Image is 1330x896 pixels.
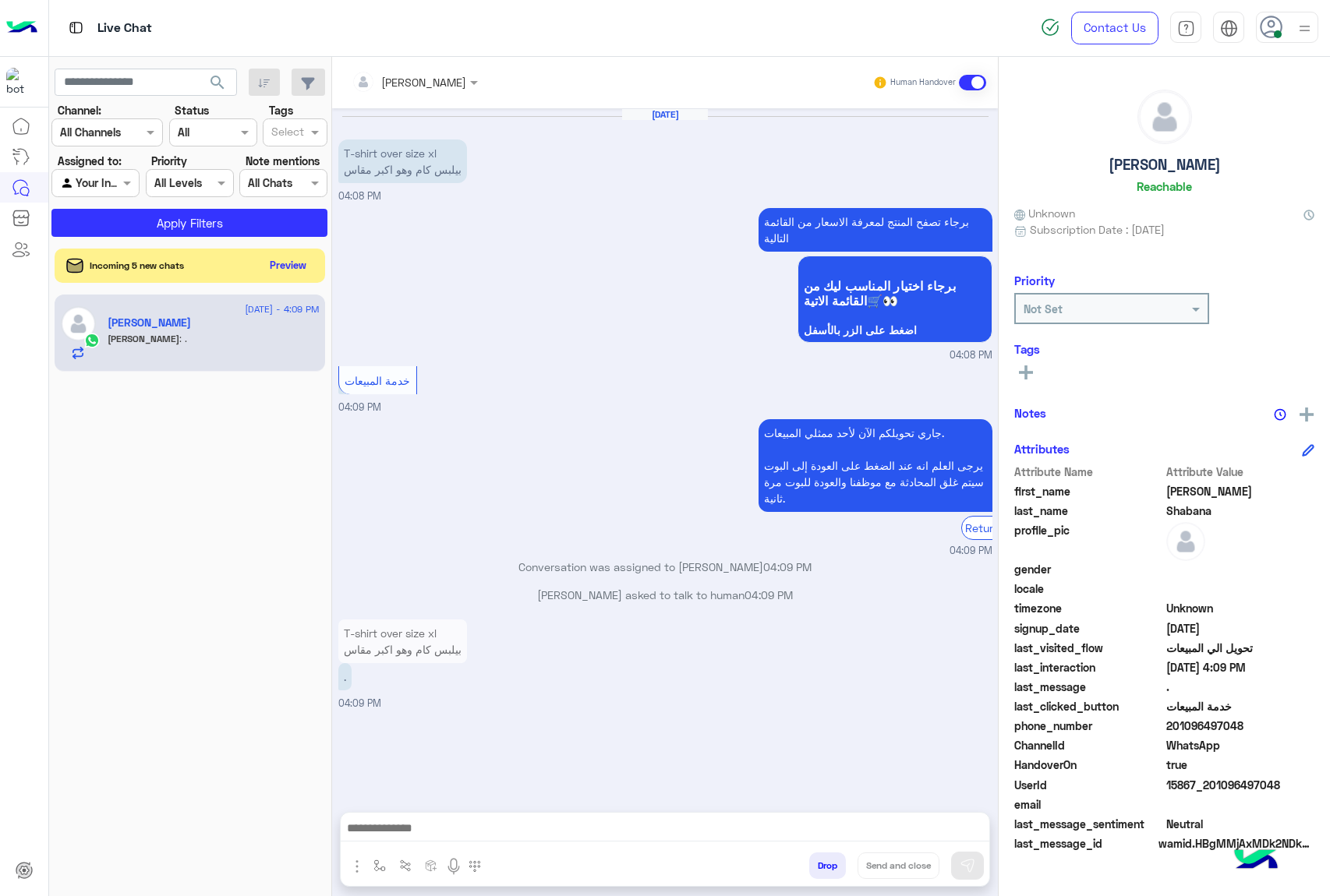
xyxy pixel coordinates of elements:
[804,324,986,337] span: اضغط على الزر بالأسفل
[179,333,187,344] span: .
[1109,156,1221,174] h5: [PERSON_NAME]
[1158,835,1314,852] span: wamid.HBgMMjAxMDk2NDk3MDQ4FQIAEhggQUMzRDZEODVGOEFFNjAyN0NCNUI5QjMyRkFGMTZGNzEA
[1014,796,1163,813] span: email
[1014,777,1163,793] span: UserId
[208,73,227,92] span: search
[1166,796,1315,813] span: null
[1014,464,1163,480] span: Attribute Name
[1166,483,1315,499] span: İbrahim
[1014,698,1163,714] span: last_clicked_button
[425,859,437,872] img: create order
[1014,503,1163,519] span: last_name
[51,209,327,237] button: Apply Filters
[90,259,184,273] span: Incoming 5 new chats
[58,153,122,169] label: Assigned to:
[264,254,313,277] button: Preview
[1166,659,1315,676] span: 2025-09-07T13:09:42.168Z
[108,316,191,330] h5: İbrahim Shabana
[1166,640,1315,656] span: تحويل الي المبيعات
[1014,205,1075,221] span: Unknown
[1138,90,1191,143] img: defaultAdmin.png
[245,302,319,316] span: [DATE] - 4:09 PM
[345,374,410,387] span: خدمة المبيعات
[1166,757,1315,773] span: true
[373,859,386,872] img: select flow
[151,153,187,169] label: Priority
[393,852,419,878] button: Trigger scenario
[1166,718,1315,734] span: 201096497048
[1166,777,1315,793] span: 15867_201096497048
[246,153,320,169] label: Note mentions
[399,859,412,872] img: Trigger scenario
[763,560,812,573] span: 04:09 PM
[469,860,481,873] img: make a call
[1166,522,1205,561] img: defaultAdmin.png
[1166,620,1315,637] span: 2025-09-07T13:08:46.387Z
[6,12,37,44] img: Logo
[1166,737,1315,753] span: 2
[1014,522,1163,558] span: profile_pic
[1274,408,1286,421] img: notes
[269,102,293,118] label: Tags
[97,18,152,39] p: Live Chat
[1166,464,1315,480] span: Attribute Value
[419,852,444,878] button: create order
[1014,816,1163,832] span: last_message_sentiment
[1166,503,1315,519] span: Shabana
[61,306,96,341] img: defaultAdmin.png
[622,109,708,120] h6: [DATE]
[1014,737,1163,753] span: ChannelId
[269,123,304,143] div: Select
[1220,19,1238,37] img: tab
[1014,757,1163,773] span: HandoverOn
[6,68,34,96] img: 713415422032625
[1014,835,1155,852] span: last_message_id
[1014,659,1163,676] span: last_interaction
[338,139,467,183] p: 7/9/2025, 4:08 PM
[745,588,793,601] span: 04:09 PM
[1166,698,1315,714] span: خدمة المبيعات
[1014,561,1163,577] span: gender
[1041,18,1059,37] img: spinner
[1014,600,1163,616] span: timezone
[1014,580,1163,597] span: locale
[1137,179,1192,193] h6: Reachable
[1166,600,1315,616] span: Unknown
[1166,580,1315,597] span: null
[66,18,86,37] img: tab
[809,852,846,879] button: Drop
[1014,679,1163,695] span: last_message
[1014,406,1046,420] h6: Notes
[58,102,101,118] label: Channel:
[1071,12,1158,44] a: Contact Us
[338,401,381,413] span: 04:09 PM
[1229,834,1283,888] img: hulul-logo.png
[84,333,100,348] img: WhatsApp
[950,348,992,363] span: 04:08 PM
[1295,19,1314,38] img: profile
[1014,442,1070,456] h6: Attributes
[759,419,992,512] p: 7/9/2025, 4:09 PM
[890,76,956,89] small: Human Handover
[367,852,393,878] button: select flow
[1014,483,1163,499] span: first_name
[1014,273,1055,287] h6: Priority
[1166,561,1315,577] span: null
[1014,718,1163,734] span: phone_number
[858,852,939,879] button: Send and close
[175,102,209,118] label: Status
[1177,19,1195,37] img: tab
[759,208,992,252] p: 7/9/2025, 4:08 PM
[338,697,381,709] span: 04:09 PM
[338,559,992,575] p: Conversation was assigned to [PERSON_NAME]
[338,663,352,690] p: 7/9/2025, 4:09 PM
[1300,407,1314,422] img: add
[1014,342,1314,356] h6: Tags
[338,587,992,603] p: [PERSON_NAME] asked to talk to human
[1170,12,1201,44] a: tab
[804,278,986,308] span: برجاء اختيار المناسب ليك من القائمة الاتية🛒👀
[108,333,179,344] span: [PERSON_NAME]
[338,619,467,663] p: 7/9/2025, 4:09 PM
[444,857,463,876] img: send voice note
[1166,679,1315,695] span: .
